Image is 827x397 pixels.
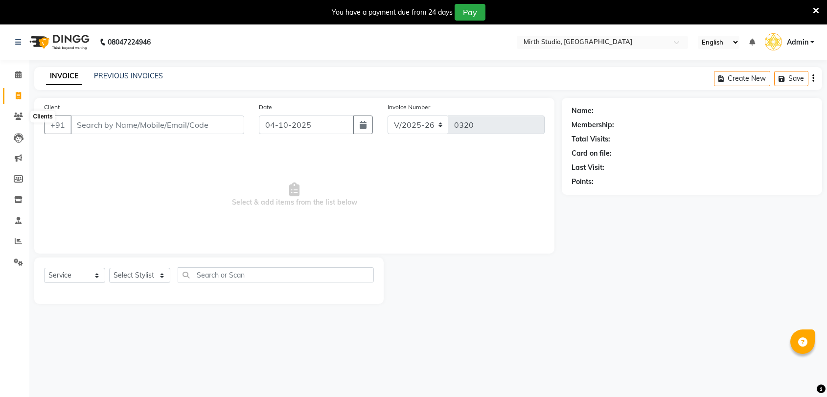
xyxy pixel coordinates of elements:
div: You have a payment due from 24 days [332,7,453,18]
button: Save [774,71,808,86]
label: Date [259,103,272,112]
div: Name: [572,106,594,116]
div: Membership: [572,120,614,130]
label: Invoice Number [388,103,430,112]
input: Search by Name/Mobile/Email/Code [70,116,244,134]
b: 08047224946 [108,28,151,56]
div: Clients [31,111,55,123]
div: Points: [572,177,594,187]
a: PREVIOUS INVOICES [94,71,163,80]
label: Client [44,103,60,112]
button: Create New [714,71,770,86]
img: Admin [765,33,782,50]
span: Select & add items from the list below [44,146,545,244]
div: Card on file: [572,148,612,159]
input: Search or Scan [178,267,374,282]
div: Last Visit: [572,163,604,173]
button: Pay [455,4,485,21]
img: logo [25,28,92,56]
a: INVOICE [46,68,82,85]
span: Admin [787,37,808,47]
div: Total Visits: [572,134,610,144]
